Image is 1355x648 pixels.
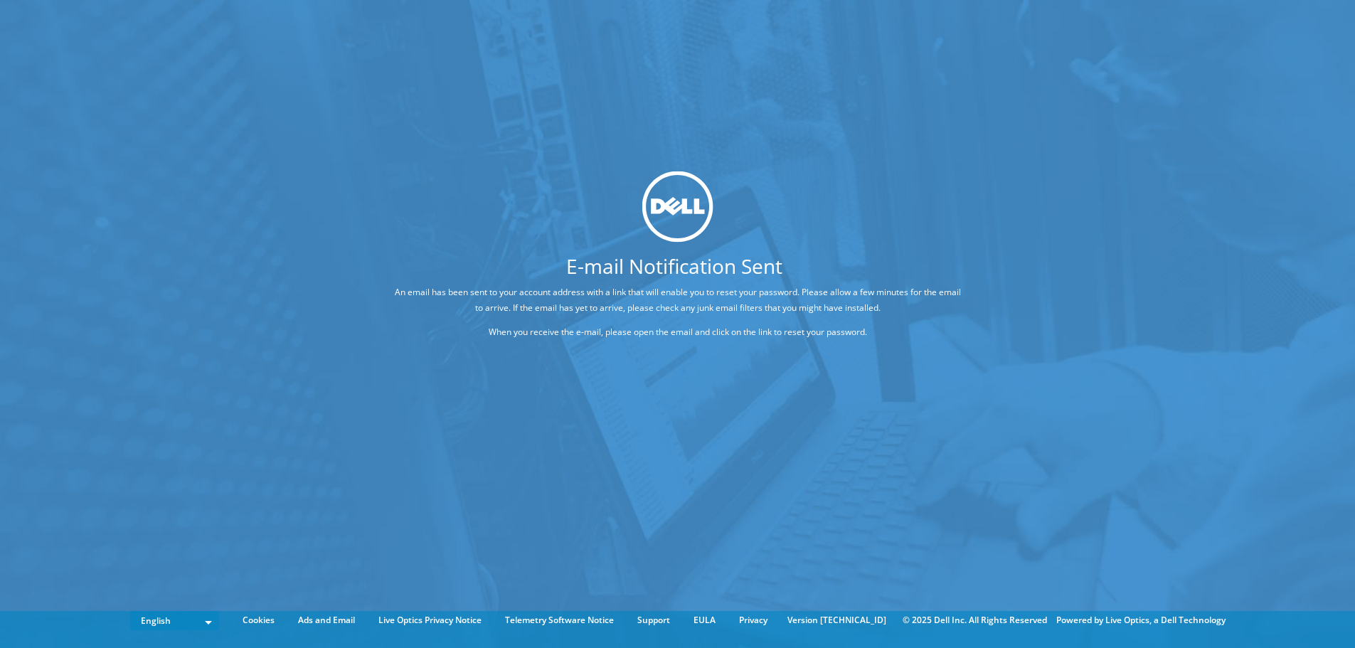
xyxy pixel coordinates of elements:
[232,612,285,628] a: Cookies
[392,285,963,316] p: An email has been sent to your account address with a link that will enable you to reset your pas...
[494,612,625,628] a: Telemetry Software Notice
[287,612,366,628] a: Ads and Email
[392,324,963,340] p: When you receive the e-mail, please open the email and click on the link to reset your password.
[1056,612,1226,628] li: Powered by Live Optics, a Dell Technology
[627,612,681,628] a: Support
[728,612,778,628] a: Privacy
[339,256,1009,276] h1: E-mail Notification Sent
[683,612,726,628] a: EULA
[780,612,893,628] li: Version [TECHNICAL_ID]
[896,612,1054,628] li: © 2025 Dell Inc. All Rights Reserved
[368,612,492,628] a: Live Optics Privacy Notice
[642,171,713,243] img: dell_svg_logo.svg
